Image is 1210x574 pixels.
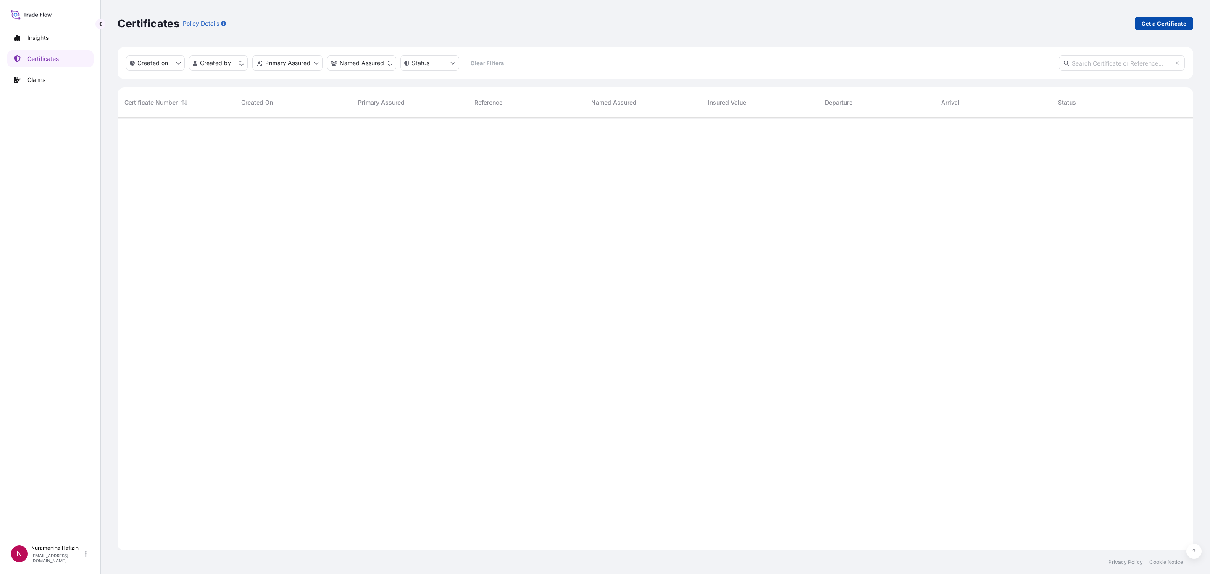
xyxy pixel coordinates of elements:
p: Created on [137,59,168,67]
span: Status [1058,98,1076,107]
button: Sort [179,97,189,108]
a: Get a Certificate [1135,17,1193,30]
p: Claims [27,76,45,84]
span: Arrival [941,98,960,107]
a: Privacy Policy [1108,559,1143,566]
p: Certificates [27,55,59,63]
p: Primary Assured [265,59,310,67]
p: Created by [200,59,231,67]
button: createdOn Filter options [126,55,185,71]
a: Certificates [7,50,94,67]
span: N [16,550,22,558]
span: Primary Assured [358,98,405,107]
span: Departure [825,98,852,107]
p: Nuramanina Hafizin [31,545,83,551]
p: Get a Certificate [1142,19,1186,28]
button: createdBy Filter options [189,55,248,71]
p: Clear Filters [471,59,504,67]
p: Policy Details [183,19,219,28]
button: cargoOwner Filter options [327,55,396,71]
span: Reference [474,98,502,107]
a: Claims [7,71,94,88]
a: Cookie Notice [1149,559,1183,566]
p: Insights [27,34,49,42]
span: Created On [241,98,273,107]
input: Search Certificate or Reference... [1059,55,1185,71]
span: Certificate Number [124,98,178,107]
p: [EMAIL_ADDRESS][DOMAIN_NAME] [31,553,83,563]
button: Clear Filters [463,56,510,70]
p: Named Assured [339,59,384,67]
span: Insured Value [708,98,746,107]
p: Certificates [118,17,179,30]
span: Named Assured [591,98,637,107]
button: distributor Filter options [252,55,323,71]
a: Insights [7,29,94,46]
p: Status [412,59,429,67]
button: certificateStatus Filter options [400,55,459,71]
